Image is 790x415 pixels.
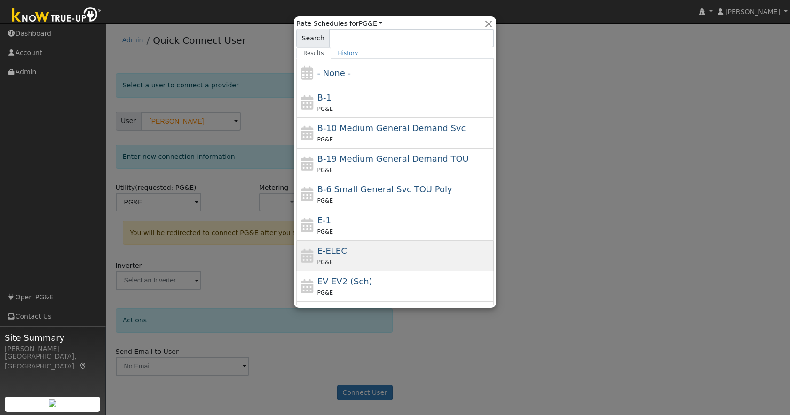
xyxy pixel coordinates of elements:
a: Map [79,362,87,370]
a: Results [296,47,331,59]
span: [PERSON_NAME] [725,8,780,16]
span: PG&E [317,290,333,296]
img: retrieve [49,399,56,407]
span: Search [296,29,330,47]
span: PG&E [317,136,333,143]
div: [PERSON_NAME] [5,344,101,354]
span: PG&E [317,259,333,266]
span: Site Summary [5,331,101,344]
span: PG&E [317,197,333,204]
div: [GEOGRAPHIC_DATA], [GEOGRAPHIC_DATA] [5,352,101,371]
span: B-19 Medium General Demand TOU (Secondary) Mandatory [317,154,469,164]
span: - None - [317,68,351,78]
img: Know True-Up [7,5,106,26]
a: PG&E [359,20,383,27]
span: Rate Schedules for [296,19,382,29]
span: PG&E [317,106,333,112]
span: PG&E [317,167,333,173]
span: E-1 [317,215,331,225]
span: B-10 Medium General Demand Service (Primary Voltage) [317,123,466,133]
span: E-ELEC [317,246,347,256]
span: B-6 Small General Service TOU Poly Phase [317,184,452,194]
span: B-1 [317,93,332,102]
span: PG&E [317,228,333,235]
span: Electric Vehicle EV2 (Sch) [317,276,372,286]
a: History [331,47,365,59]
